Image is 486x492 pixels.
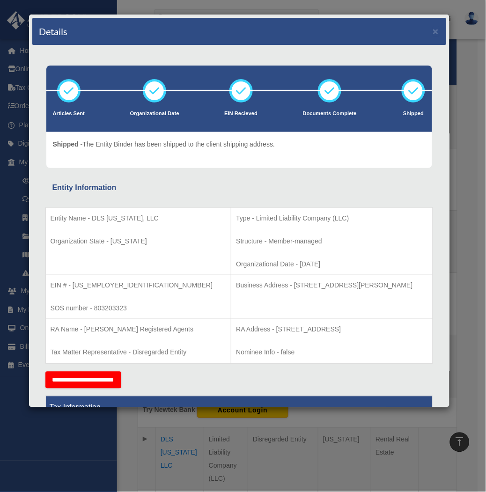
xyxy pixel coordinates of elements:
[236,324,427,336] p: RA Address - [STREET_ADDRESS]
[51,280,227,292] p: EIN # - [US_EMPLOYER_IDENTIFICATION_NUMBER]
[51,347,227,359] p: Tax Matter Representative - Disregarded Entity
[303,109,357,118] p: Documents Complete
[53,109,85,118] p: Articles Sent
[53,140,83,148] span: Shipped -
[51,235,227,247] p: Organization State - [US_STATE]
[51,324,227,336] p: RA Name - [PERSON_NAME] Registered Agents
[51,213,227,224] p: Entity Name - DLS [US_STATE], LLC
[433,26,439,36] button: ×
[53,139,275,150] p: The Entity Binder has been shipped to the client shipping address.
[130,109,179,118] p: Organizational Date
[39,25,68,38] h4: Details
[236,347,427,359] p: Nominee Info - false
[236,258,427,270] p: Organizational Date - [DATE]
[236,213,427,224] p: Type - Limited Liability Company (LLC)
[45,396,433,419] th: Tax Information
[402,109,425,118] p: Shipped
[236,280,427,292] p: Business Address - [STREET_ADDRESS][PERSON_NAME]
[224,109,258,118] p: EIN Recieved
[236,235,427,247] p: Structure - Member-managed
[52,181,426,194] div: Entity Information
[51,303,227,315] p: SOS number - 803203323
